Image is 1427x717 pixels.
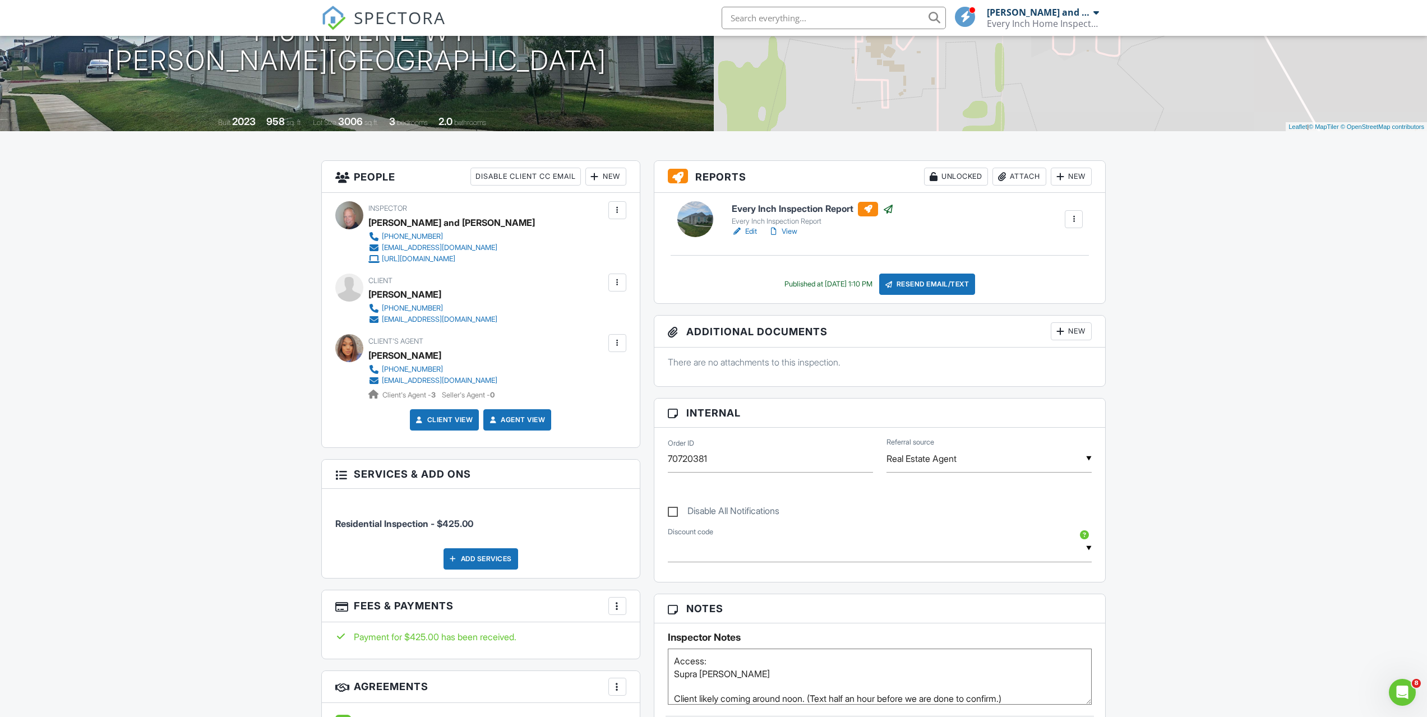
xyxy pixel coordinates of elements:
[287,118,302,127] span: sq. ft.
[382,365,443,374] div: [PHONE_NUMBER]
[322,460,640,489] h3: Services & Add ons
[382,232,443,241] div: [PHONE_NUMBER]
[354,6,446,29] span: SPECTORA
[368,253,526,265] a: [URL][DOMAIN_NAME]
[732,202,894,226] a: Every Inch Inspection Report Every Inch Inspection Report
[668,438,694,448] label: Order ID
[784,280,872,289] div: Published at [DATE] 1:10 PM
[1341,123,1424,130] a: © OpenStreetMap contributors
[732,217,894,226] div: Every Inch Inspection Report
[722,7,946,29] input: Search everything...
[368,375,497,386] a: [EMAIL_ADDRESS][DOMAIN_NAME]
[338,115,363,127] div: 3006
[668,649,1092,705] textarea: Access: Supra [PERSON_NAME] Client likely coming around noon. (Text half an hour before we are do...
[368,276,392,285] span: Client
[322,590,640,622] h3: Fees & Payments
[389,115,395,127] div: 3
[442,391,495,399] span: Seller's Agent -
[368,286,441,303] div: [PERSON_NAME]
[431,391,436,399] strong: 3
[1289,123,1307,130] a: Leaflet
[668,632,1092,643] h5: Inspector Notes
[668,356,1092,368] p: There are no attachments to this inspection.
[585,168,626,186] div: New
[454,118,486,127] span: bathrooms
[879,274,976,295] div: Resend Email/Text
[668,527,713,537] label: Discount code
[490,391,495,399] strong: 0
[321,6,346,30] img: The Best Home Inspection Software - Spectora
[444,548,518,570] div: Add Services
[397,118,428,127] span: bedrooms
[654,399,1106,428] h3: Internal
[107,17,607,76] h1: 445 Reverie Wy [PERSON_NAME][GEOGRAPHIC_DATA]
[1286,122,1427,132] div: |
[1051,168,1092,186] div: New
[654,316,1106,348] h3: Additional Documents
[924,168,988,186] div: Unlocked
[335,497,626,539] li: Service: Residential Inspection
[368,303,497,314] a: [PHONE_NUMBER]
[335,518,473,529] span: Residential Inspection - $425.00
[322,671,640,703] h3: Agreements
[987,18,1099,29] div: Every Inch Home Inspection LLC
[368,364,497,375] a: [PHONE_NUMBER]
[368,337,423,345] span: Client's Agent
[368,231,526,242] a: [PHONE_NUMBER]
[335,631,626,643] div: Payment for $425.00 has been received.
[321,15,446,39] a: SPECTORA
[992,168,1046,186] div: Attach
[313,118,336,127] span: Lot Size
[364,118,378,127] span: sq.ft.
[654,161,1106,193] h3: Reports
[322,161,640,193] h3: People
[487,414,545,425] a: Agent View
[368,347,441,364] a: [PERSON_NAME]
[382,315,497,324] div: [EMAIL_ADDRESS][DOMAIN_NAME]
[232,115,256,127] div: 2023
[987,7,1091,18] div: [PERSON_NAME] and [PERSON_NAME]
[470,168,581,186] div: Disable Client CC Email
[218,118,230,127] span: Built
[438,115,452,127] div: 2.0
[1051,322,1092,340] div: New
[382,391,437,399] span: Client's Agent -
[654,594,1106,623] h3: Notes
[368,204,407,212] span: Inspector
[382,255,455,263] div: [URL][DOMAIN_NAME]
[368,314,497,325] a: [EMAIL_ADDRESS][DOMAIN_NAME]
[732,226,757,237] a: Edit
[668,506,779,520] label: Disable All Notifications
[382,304,443,313] div: [PHONE_NUMBER]
[382,243,497,252] div: [EMAIL_ADDRESS][DOMAIN_NAME]
[1389,679,1416,706] iframe: Intercom live chat
[768,226,797,237] a: View
[886,437,934,447] label: Referral source
[414,414,473,425] a: Client View
[732,202,894,216] h6: Every Inch Inspection Report
[266,115,285,127] div: 958
[368,214,535,231] div: [PERSON_NAME] and [PERSON_NAME]
[1309,123,1339,130] a: © MapTiler
[382,376,497,385] div: [EMAIL_ADDRESS][DOMAIN_NAME]
[1412,679,1421,688] span: 8
[368,242,526,253] a: [EMAIL_ADDRESS][DOMAIN_NAME]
